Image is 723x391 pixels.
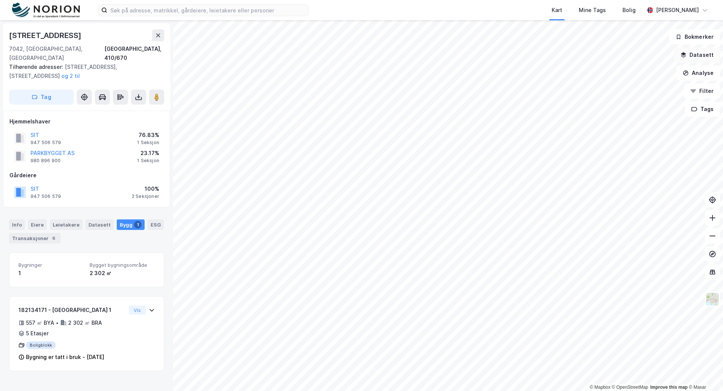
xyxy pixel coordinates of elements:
[9,233,61,243] div: Transaksjoner
[9,44,104,62] div: 7042, [GEOGRAPHIC_DATA], [GEOGRAPHIC_DATA]
[590,385,610,390] a: Mapbox
[132,193,159,199] div: 2 Seksjoner
[134,221,142,228] div: 1
[685,355,723,391] iframe: Chat Widget
[612,385,648,390] a: OpenStreetMap
[656,6,699,15] div: [PERSON_NAME]
[26,329,49,338] div: 5 Etasjer
[552,6,562,15] div: Kart
[104,44,164,62] div: [GEOGRAPHIC_DATA], 410/670
[31,158,61,164] div: 980 896 900
[90,269,155,278] div: 2 302 ㎡
[9,117,164,126] div: Hjemmelshaver
[132,184,159,193] div: 100%
[50,219,82,230] div: Leietakere
[129,306,146,315] button: Vis
[31,140,61,146] div: 947 506 579
[68,318,102,327] div: 2 302 ㎡ BRA
[9,219,25,230] div: Info
[650,385,688,390] a: Improve this map
[18,306,126,315] div: 182134171 - [GEOGRAPHIC_DATA] 1
[684,84,720,99] button: Filter
[148,219,164,230] div: ESG
[137,149,159,158] div: 23.17%
[685,102,720,117] button: Tags
[676,65,720,81] button: Analyse
[117,219,145,230] div: Bygg
[50,234,58,242] div: 6
[622,6,636,15] div: Bolig
[705,292,720,306] img: Z
[18,262,84,268] span: Bygninger
[85,219,114,230] div: Datasett
[26,318,54,327] div: 557 ㎡ BYA
[9,90,74,105] button: Tag
[9,64,65,70] span: Tilhørende adresser:
[674,47,720,62] button: Datasett
[28,219,47,230] div: Eiere
[9,29,83,41] div: [STREET_ADDRESS]
[579,6,606,15] div: Mine Tags
[18,269,84,278] div: 1
[137,158,159,164] div: 1 Seksjon
[137,140,159,146] div: 1 Seksjon
[669,29,720,44] button: Bokmerker
[90,262,155,268] span: Bygget bygningsområde
[26,353,104,362] div: Bygning er tatt i bruk - [DATE]
[107,5,308,16] input: Søk på adresse, matrikkel, gårdeiere, leietakere eller personer
[31,193,61,199] div: 947 506 579
[9,62,158,81] div: [STREET_ADDRESS], [STREET_ADDRESS]
[9,171,164,180] div: Gårdeiere
[56,320,59,326] div: •
[137,131,159,140] div: 76.83%
[12,3,80,18] img: norion-logo.80e7a08dc31c2e691866.png
[685,355,723,391] div: Kontrollprogram for chat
